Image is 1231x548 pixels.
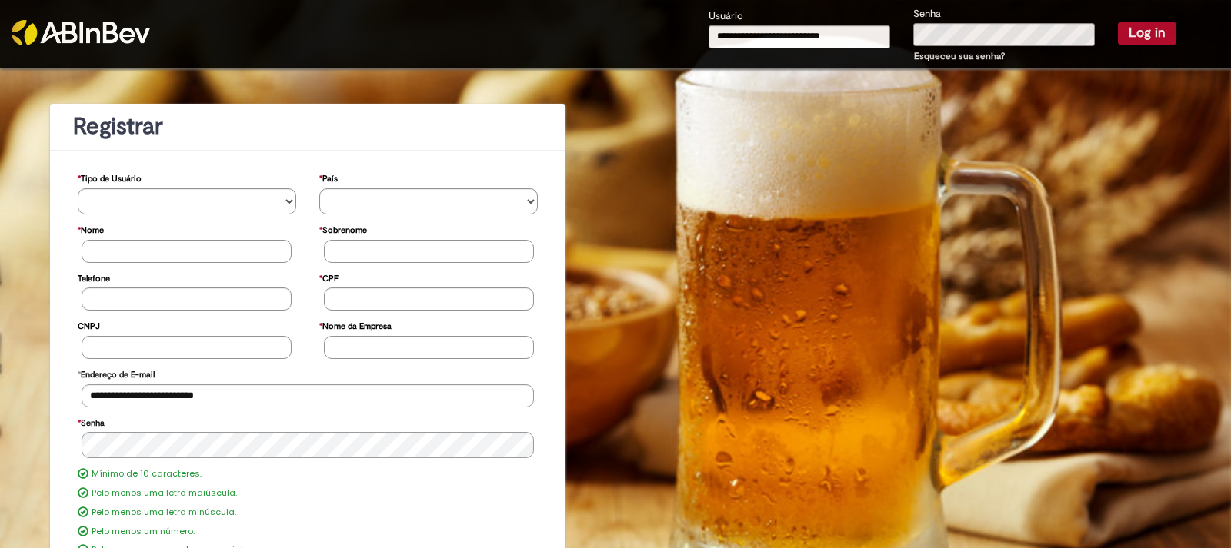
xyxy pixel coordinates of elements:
label: Senha [78,410,105,433]
label: Senha [913,7,941,22]
label: Nome da Empresa [319,314,392,336]
h1: Registrar [73,114,542,139]
label: País [319,166,338,188]
label: Tipo de Usuário [78,166,142,188]
label: Nome [78,218,104,240]
label: Pelo menos uma letra maiúscula. [92,487,237,500]
img: ABInbev-white.png [12,20,150,45]
label: Endereço de E-mail [78,362,155,384]
label: Pelo menos um número. [92,526,195,538]
label: Mínimo de 10 caracteres. [92,468,202,480]
label: CPF [319,266,339,288]
label: Sobrenome [319,218,367,240]
a: Esqueceu sua senha? [914,50,1005,62]
button: Log in [1118,22,1176,44]
label: Usuário [709,9,743,24]
label: Pelo menos uma letra minúscula. [92,506,236,519]
label: CNPJ [78,314,100,336]
label: Telefone [78,266,110,288]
